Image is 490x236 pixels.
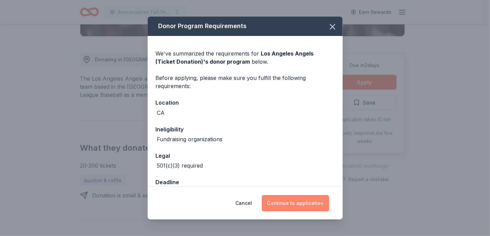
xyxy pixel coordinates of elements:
div: Ineligibility [156,125,335,134]
button: Cancel [236,195,252,211]
div: 501(c)(3) required [157,162,203,170]
div: Location [156,98,335,107]
div: CA [157,109,165,117]
div: Donor Program Requirements [148,17,343,36]
div: Deadline [156,178,335,187]
div: We've summarized the requirements for below. [156,49,335,66]
button: Continue to application [262,195,329,211]
div: Fundraising organizations [157,135,223,143]
div: Before applying, please make sure you fulfill the following requirements: [156,74,335,90]
div: Legal [156,151,335,160]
